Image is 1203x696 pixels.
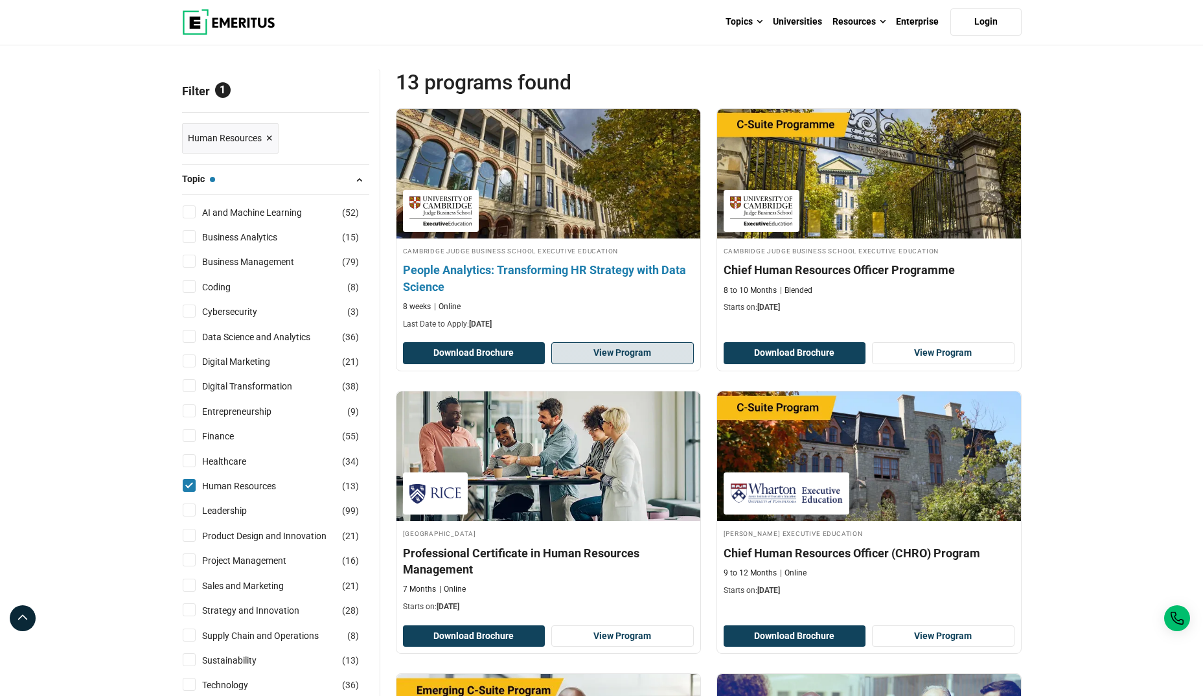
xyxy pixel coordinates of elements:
button: Topic [182,170,369,189]
span: ( ) [342,205,359,220]
a: Supply Chain and Operations [202,629,345,643]
a: View Program [551,342,694,364]
p: 7 Months [403,584,436,595]
a: Entrepreneurship [202,404,297,419]
a: Human Resources Course by Rice University - September 18, 2025 Rice University [GEOGRAPHIC_DATA] ... [396,391,700,619]
a: Product Design and Innovation Course by Cambridge Judge Business School Executive Education - Sep... [717,109,1021,320]
span: 99 [345,505,356,516]
h4: [PERSON_NAME] Executive Education [724,528,1014,539]
a: Reset all [329,84,369,101]
span: [DATE] [757,303,780,312]
span: ( ) [342,429,359,443]
p: 8 weeks [403,301,431,312]
span: 3 [350,307,356,317]
p: 8 to 10 Months [724,285,777,296]
img: Wharton Executive Education [730,479,843,508]
a: Digital Transformation [202,379,318,393]
p: Starts on: [403,601,694,612]
span: [DATE] [469,319,492,329]
span: 38 [345,381,356,391]
a: Human Resources Course by Wharton Executive Education - September 24, 2025 Wharton Executive Educ... [717,391,1021,603]
p: 9 to 12 Months [724,568,777,579]
span: ( ) [342,579,359,593]
span: ( ) [342,454,359,469]
span: ( ) [342,330,359,344]
p: Starts on: [724,585,1014,596]
span: ( ) [347,404,359,419]
span: 8 [350,631,356,641]
span: ( ) [342,603,359,618]
span: 52 [345,207,356,218]
p: Online [780,568,807,579]
button: Download Brochure [724,342,866,364]
a: Coding [202,280,257,294]
span: [DATE] [437,602,459,611]
button: Download Brochure [403,625,545,647]
img: Professional Certificate in Human Resources Management | Online Human Resources Course [396,391,700,521]
a: Product Design and Innovation [202,529,352,543]
img: People Analytics: Transforming HR Strategy with Data Science | Online Data Science and Analytics ... [381,102,715,245]
a: Human Resources × [182,123,279,154]
span: ( ) [342,479,359,493]
h4: [GEOGRAPHIC_DATA] [403,528,694,539]
a: Data Science and Analytics Course by Cambridge Judge Business School Executive Education - Septem... [396,109,700,336]
h4: Chief Human Resources Officer (CHRO) Program [724,545,1014,561]
span: ( ) [342,354,359,369]
span: 1 [215,82,231,98]
span: ( ) [342,553,359,568]
span: ( ) [347,305,359,319]
span: 36 [345,332,356,342]
span: ( ) [342,678,359,692]
a: View Program [872,625,1014,647]
span: ( ) [342,230,359,244]
a: Data Science and Analytics [202,330,336,344]
img: Cambridge Judge Business School Executive Education [730,196,793,226]
a: Technology [202,678,274,692]
span: 16 [345,555,356,566]
a: Finance [202,429,260,443]
span: ( ) [342,529,359,543]
a: Digital Marketing [202,354,296,369]
span: 13 [345,481,356,491]
span: ( ) [347,280,359,294]
a: View Program [872,342,1014,364]
span: 8 [350,282,356,292]
a: Strategy and Innovation [202,603,325,618]
span: [DATE] [757,586,780,595]
p: Online [439,584,466,595]
a: Login [950,8,1022,36]
a: Human Resources [202,479,302,493]
span: ( ) [342,255,359,269]
h4: People Analytics: Transforming HR Strategy with Data Science [403,262,694,294]
span: 28 [345,605,356,616]
span: 21 [345,531,356,541]
span: ( ) [342,504,359,518]
h4: Cambridge Judge Business School Executive Education [724,245,1014,256]
span: 34 [345,456,356,467]
a: Sales and Marketing [202,579,310,593]
a: Business Analytics [202,230,303,244]
a: Business Management [202,255,320,269]
a: Cybersecurity [202,305,283,319]
a: Project Management [202,553,312,568]
span: 15 [345,232,356,242]
span: 21 [345,581,356,591]
a: AI and Machine Learning [202,205,328,220]
a: Healthcare [202,454,272,469]
span: Human Resources [188,131,262,145]
span: 9 [350,406,356,417]
h4: Professional Certificate in Human Resources Management [403,545,694,577]
span: 13 [345,655,356,666]
a: Sustainability [202,653,282,667]
a: View Program [551,625,694,647]
button: Download Brochure [724,625,866,647]
span: × [266,129,273,148]
span: ( ) [347,629,359,643]
p: Filter [182,69,369,112]
span: ( ) [342,653,359,667]
a: Leadership [202,504,273,518]
p: Last Date to Apply: [403,319,694,330]
span: Topic [182,172,215,186]
h4: Chief Human Resources Officer Programme [724,262,1014,278]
